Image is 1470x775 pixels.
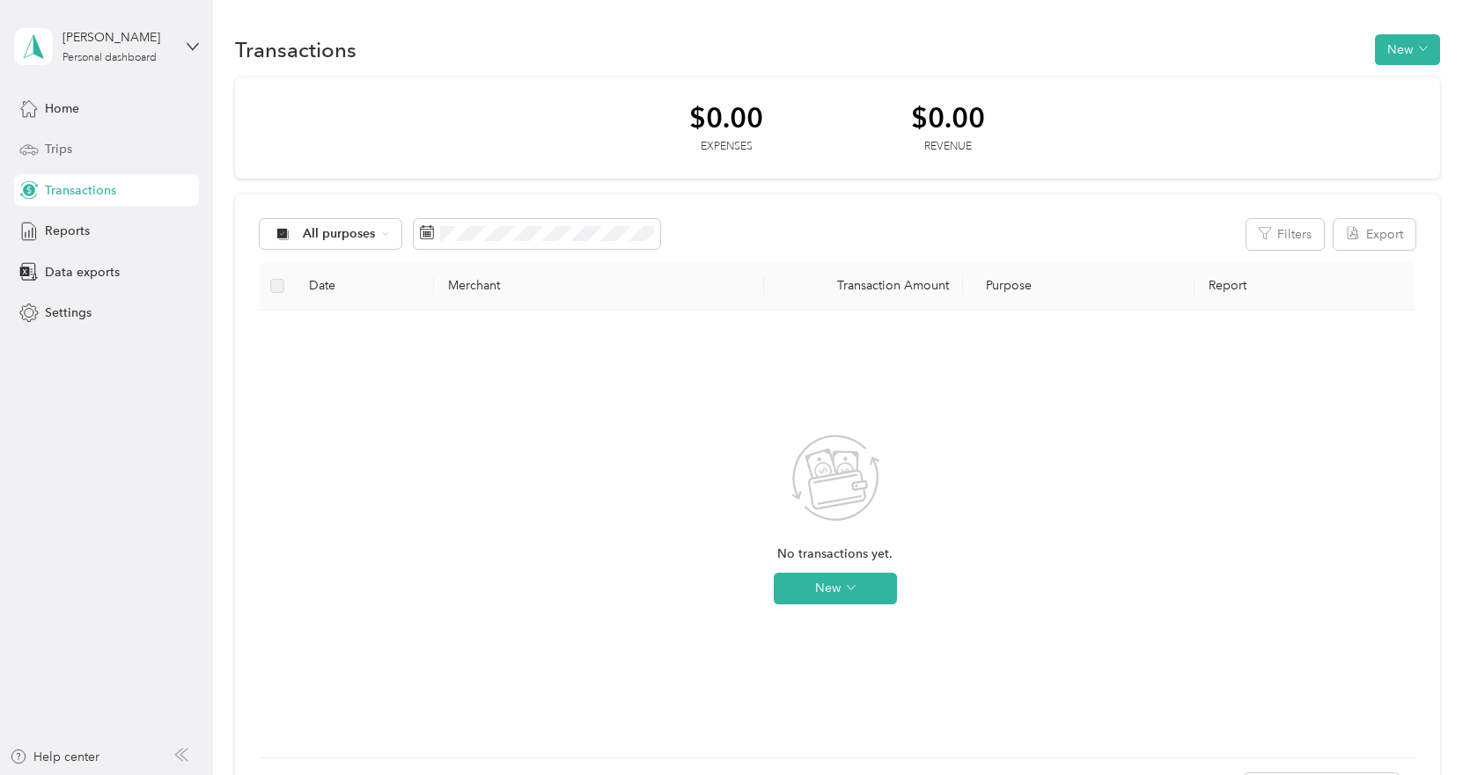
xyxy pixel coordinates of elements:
div: Personal dashboard [62,53,157,63]
button: New [774,573,897,604]
span: Purpose [977,278,1033,293]
div: Expenses [689,139,763,155]
th: Transaction Amount [764,262,962,311]
iframe: Everlance-gr Chat Button Frame [1371,676,1470,775]
h1: Transactions [235,40,356,59]
button: Export [1334,219,1415,250]
span: Settings [45,303,92,322]
span: Trips [45,140,72,158]
span: No transactions yet. [777,545,893,564]
button: Filters [1246,219,1324,250]
span: Home [45,99,79,118]
th: Merchant [434,262,765,311]
span: All purposes [303,228,376,240]
div: $0.00 [689,102,763,133]
div: [PERSON_NAME] [62,28,173,47]
span: Reports [45,222,90,240]
span: Transactions [45,181,116,200]
th: Report [1194,262,1415,311]
button: New [1375,34,1440,65]
span: Data exports [45,263,120,281]
div: $0.00 [911,102,985,133]
div: Revenue [911,139,985,155]
th: Date [295,262,434,311]
button: Help center [10,748,99,766]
